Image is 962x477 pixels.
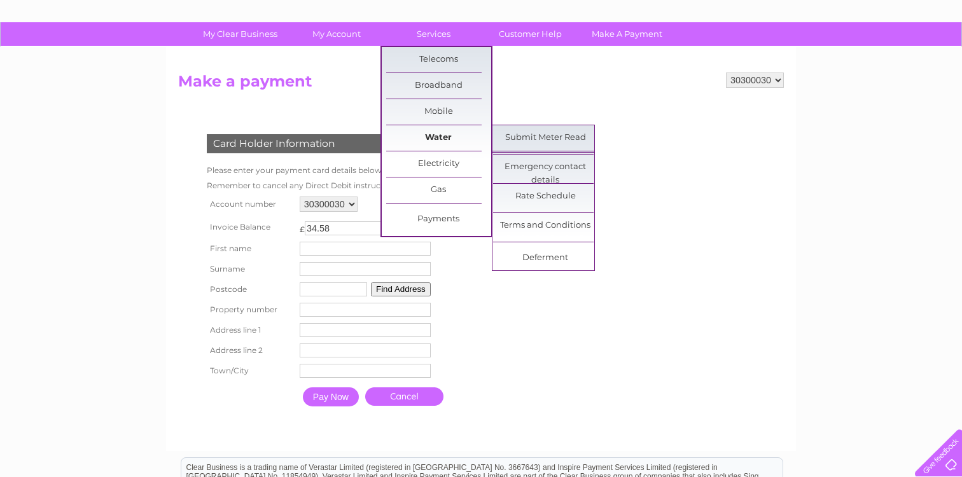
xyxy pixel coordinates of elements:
[920,54,950,64] a: Log out
[204,361,296,381] th: Town/City
[805,54,844,64] a: Telecoms
[386,151,491,177] a: Electricity
[493,125,598,151] a: Submit Meter Read
[478,22,583,46] a: Customer Help
[722,6,810,22] a: 0333 014 3131
[493,245,598,271] a: Deferment
[575,22,680,46] a: Make A Payment
[204,259,296,279] th: Surname
[851,54,870,64] a: Blog
[204,193,296,215] th: Account number
[386,99,491,125] a: Mobile
[284,22,389,46] a: My Account
[204,238,296,259] th: First name
[738,54,762,64] a: Water
[204,163,553,178] td: Please enter your payment card details below.
[386,73,491,99] a: Broadband
[204,178,553,193] td: Remember to cancel any Direct Debit instructions with your bank if this is a new account.
[181,7,783,62] div: Clear Business is a trading name of Verastar Limited (registered in [GEOGRAPHIC_DATA] No. 3667643...
[204,215,296,238] th: Invoice Balance
[493,184,598,209] a: Rate Schedule
[386,47,491,73] a: Telecoms
[300,218,305,234] td: £
[204,300,296,320] th: Property number
[365,387,443,406] a: Cancel
[493,213,598,238] a: Terms and Conditions
[207,134,531,153] div: Card Holder Information
[178,73,784,97] h2: Make a payment
[386,177,491,203] a: Gas
[371,282,431,296] button: Find Address
[381,22,486,46] a: Services
[204,279,296,300] th: Postcode
[34,33,99,72] img: logo.png
[386,207,491,232] a: Payments
[303,387,359,406] input: Pay Now
[188,22,293,46] a: My Clear Business
[770,54,798,64] a: Energy
[204,340,296,361] th: Address line 2
[493,155,598,180] a: Emergency contact details
[877,54,909,64] a: Contact
[386,125,491,151] a: Water
[204,320,296,340] th: Address line 1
